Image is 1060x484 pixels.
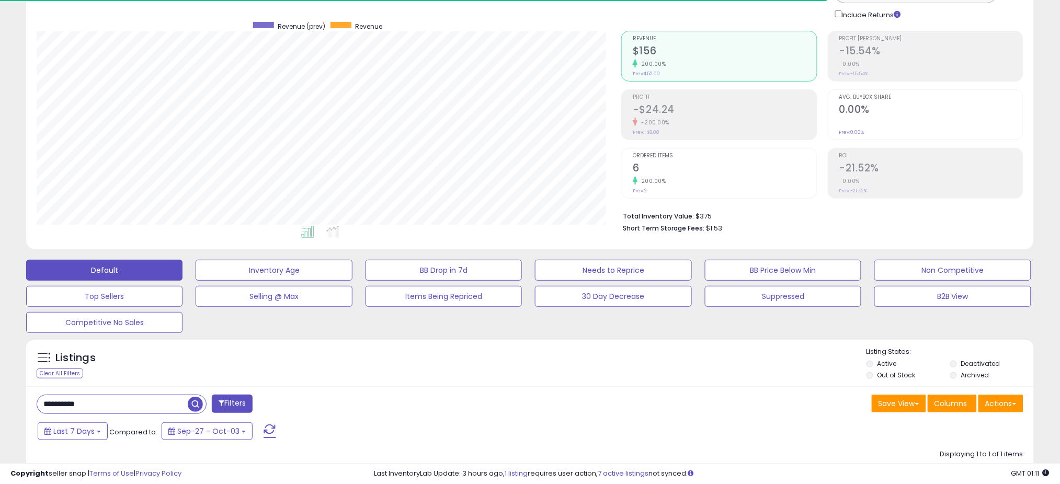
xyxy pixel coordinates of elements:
[196,260,352,281] button: Inventory Age
[637,177,666,185] small: 200.00%
[940,450,1023,459] div: Displaying 1 to 1 of 1 items
[633,129,659,135] small: Prev: -$8.08
[89,468,134,478] a: Terms of Use
[366,260,522,281] button: BB Drop in 7d
[26,312,183,333] button: Competitive No Sales
[38,422,108,440] button: Last 7 Days
[623,224,704,233] b: Short Term Storage Fees:
[637,119,669,126] small: -200.00%
[633,103,816,118] h2: -$24.24
[598,468,648,478] a: 7 active listings
[705,260,861,281] button: BB Price Below Min
[637,60,666,68] small: 200.00%
[839,129,864,135] small: Prev: 0.00%
[1011,468,1050,478] span: 2025-10-11 01:11 GMT
[839,60,860,68] small: 0.00%
[37,368,83,378] div: Clear All Filters
[278,22,325,31] span: Revenue (prev)
[877,359,897,368] label: Active
[55,351,96,365] h5: Listings
[872,395,926,412] button: Save View
[877,371,916,379] label: Out of Stock
[839,188,868,194] small: Prev: -21.52%
[162,422,253,440] button: Sep-27 - Oct-03
[867,347,1034,357] p: Listing States:
[109,427,157,437] span: Compared to:
[839,153,1023,159] span: ROI
[623,212,694,221] b: Total Inventory Value:
[839,177,860,185] small: 0.00%
[374,469,1050,479] div: Last InventoryLab Update: 3 hours ago, requires user action, not synced.
[355,22,382,31] span: Revenue
[10,468,49,478] strong: Copyright
[26,260,183,281] button: Default
[366,286,522,307] button: Items Being Repriced
[535,286,691,307] button: 30 Day Decrease
[934,398,967,409] span: Columns
[623,209,1016,222] li: $375
[633,45,816,59] h2: $156
[633,153,816,159] span: Ordered Items
[26,286,183,307] button: Top Sellers
[978,395,1023,412] button: Actions
[212,395,253,413] button: Filters
[839,71,869,77] small: Prev: -15.54%
[10,469,181,479] div: seller snap | |
[839,45,1023,59] h2: -15.54%
[535,260,691,281] button: Needs to Reprice
[839,103,1023,118] h2: 0.00%
[874,286,1031,307] button: B2B View
[633,71,660,77] small: Prev: $52.00
[961,371,989,379] label: Archived
[177,426,240,436] span: Sep-27 - Oct-03
[839,95,1023,100] span: Avg. Buybox Share
[961,359,1000,368] label: Deactivated
[928,395,977,412] button: Columns
[135,468,181,478] a: Privacy Policy
[53,426,95,436] span: Last 7 Days
[827,8,914,20] div: Include Returns
[505,468,528,478] a: 1 listing
[633,36,816,42] span: Revenue
[839,36,1023,42] span: Profit [PERSON_NAME]
[633,188,647,194] small: Prev: 2
[705,286,861,307] button: Suppressed
[633,162,816,176] h2: 6
[839,162,1023,176] h2: -21.52%
[874,260,1031,281] button: Non Competitive
[633,95,816,100] span: Profit
[706,223,722,233] span: $1.53
[196,286,352,307] button: Selling @ Max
